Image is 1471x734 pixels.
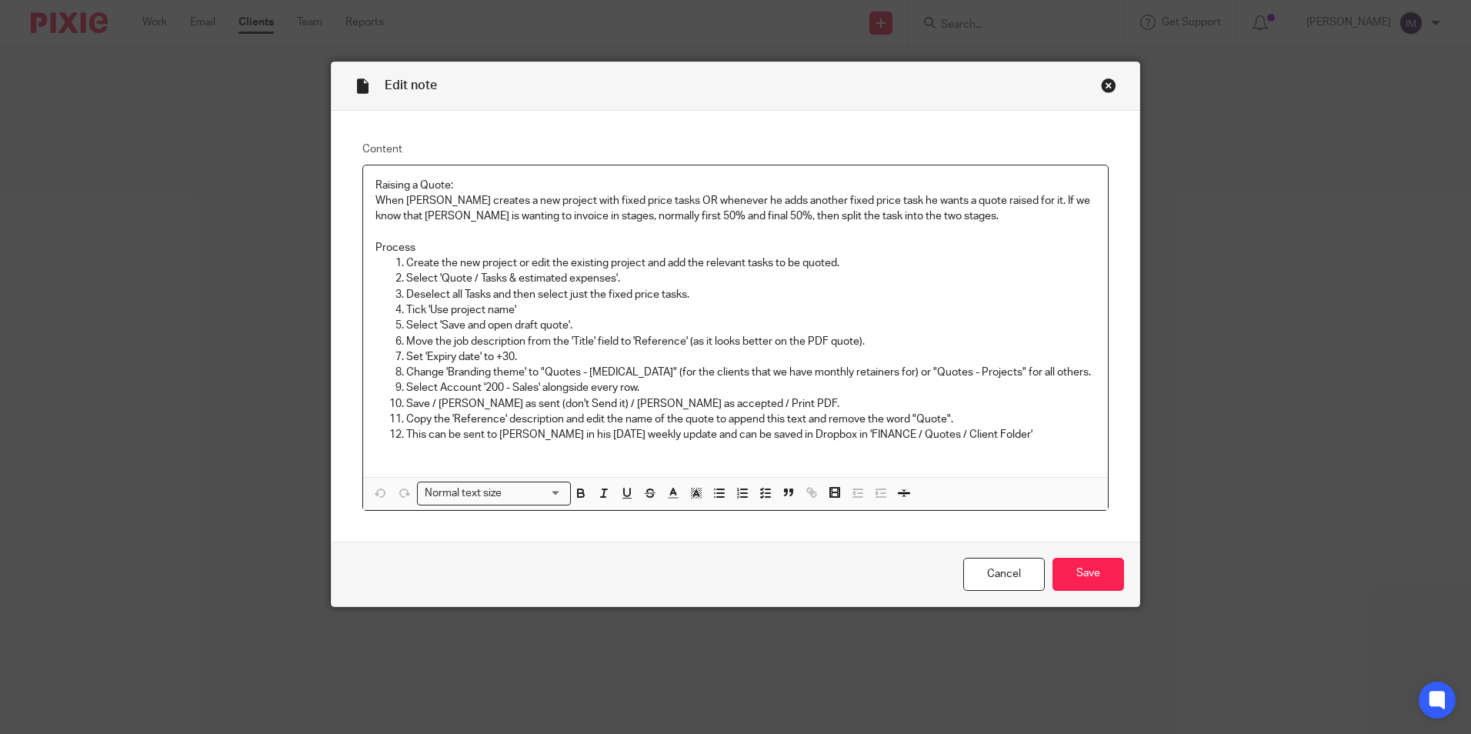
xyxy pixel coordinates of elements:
[406,302,1096,318] p: Tick 'Use project name'
[406,271,1096,286] p: Select 'Quote / Tasks & estimated expenses'.
[406,396,1096,412] p: Save / [PERSON_NAME] as sent (don't Send it) / [PERSON_NAME] as accepted / Print PDF.
[417,482,571,505] div: Search for option
[375,178,1096,193] p: Raising a Quote:
[963,558,1045,591] a: Cancel
[375,193,1096,225] p: When [PERSON_NAME] creates a new project with fixed price tasks OR whenever he adds another fixed...
[506,485,562,502] input: Search for option
[406,412,1096,427] p: Copy the 'Reference' description and edit the name of the quote to append this text and remove th...
[406,287,1096,302] p: Deselect all Tasks and then select just the fixed price tasks.
[406,427,1096,442] p: This can be sent to [PERSON_NAME] in his [DATE] weekly update and can be saved in Dropbox in 'FIN...
[362,142,1109,157] label: Content
[406,334,1096,349] p: Move the job description from the 'Title' field to 'Reference' (as it looks better on the PDF quo...
[1052,558,1124,591] input: Save
[421,485,505,502] span: Normal text size
[406,255,1096,271] p: Create the new project or edit the existing project and add the relevant tasks to be quoted.
[406,380,1096,395] p: Select Account '200 - Sales' alongside every row.
[385,79,437,92] span: Edit note
[406,365,1096,380] p: Change 'Branding theme' to "Quotes - [MEDICAL_DATA]" (for the clients that we have monthly retain...
[406,349,1096,365] p: Set 'Expiry date' to +30.
[375,240,1096,255] p: Process
[406,318,1096,333] p: Select 'Save and open draft quote'.
[1101,78,1116,93] div: Close this dialog window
